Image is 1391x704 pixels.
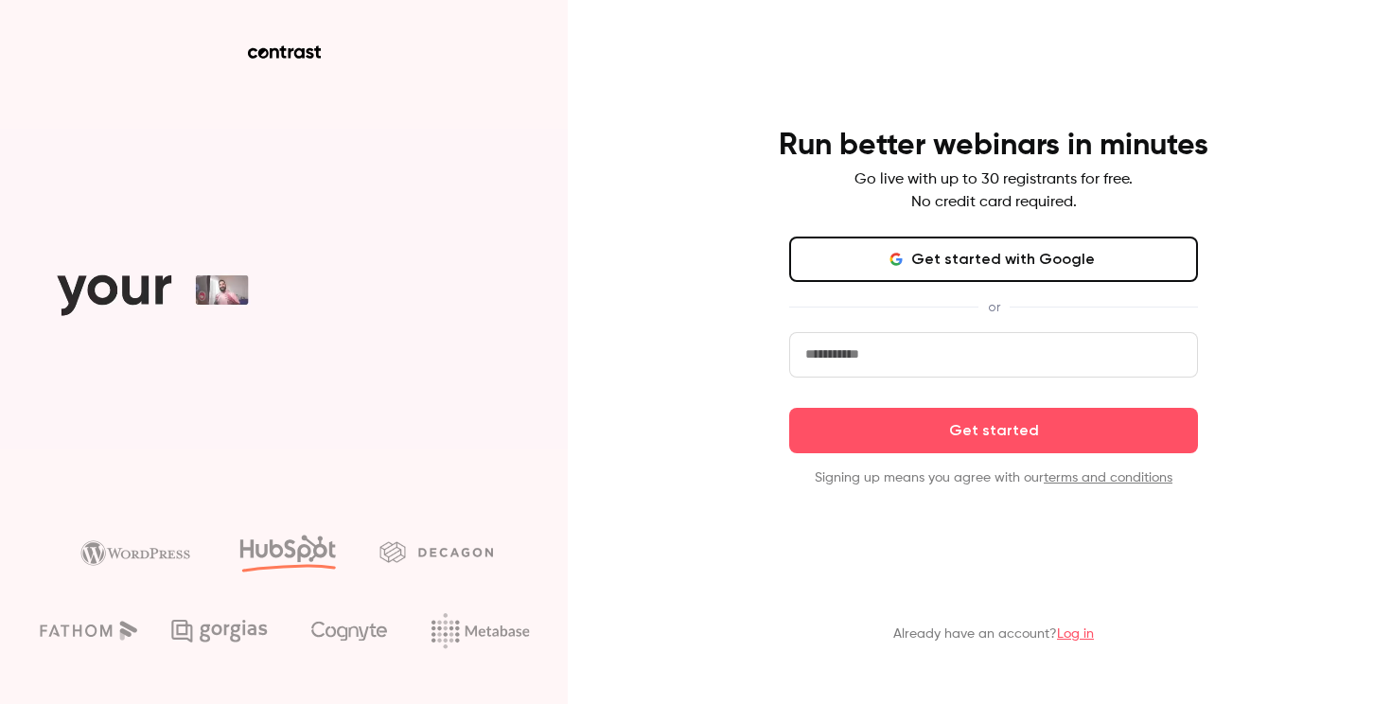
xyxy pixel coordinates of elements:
[779,127,1208,165] h4: Run better webinars in minutes
[978,297,1010,317] span: or
[789,408,1198,453] button: Get started
[789,237,1198,282] button: Get started with Google
[854,168,1133,214] p: Go live with up to 30 registrants for free. No credit card required.
[893,625,1094,643] p: Already have an account?
[789,468,1198,487] p: Signing up means you agree with our
[379,541,493,562] img: decagon
[1044,471,1172,484] a: terms and conditions
[1057,627,1094,641] a: Log in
